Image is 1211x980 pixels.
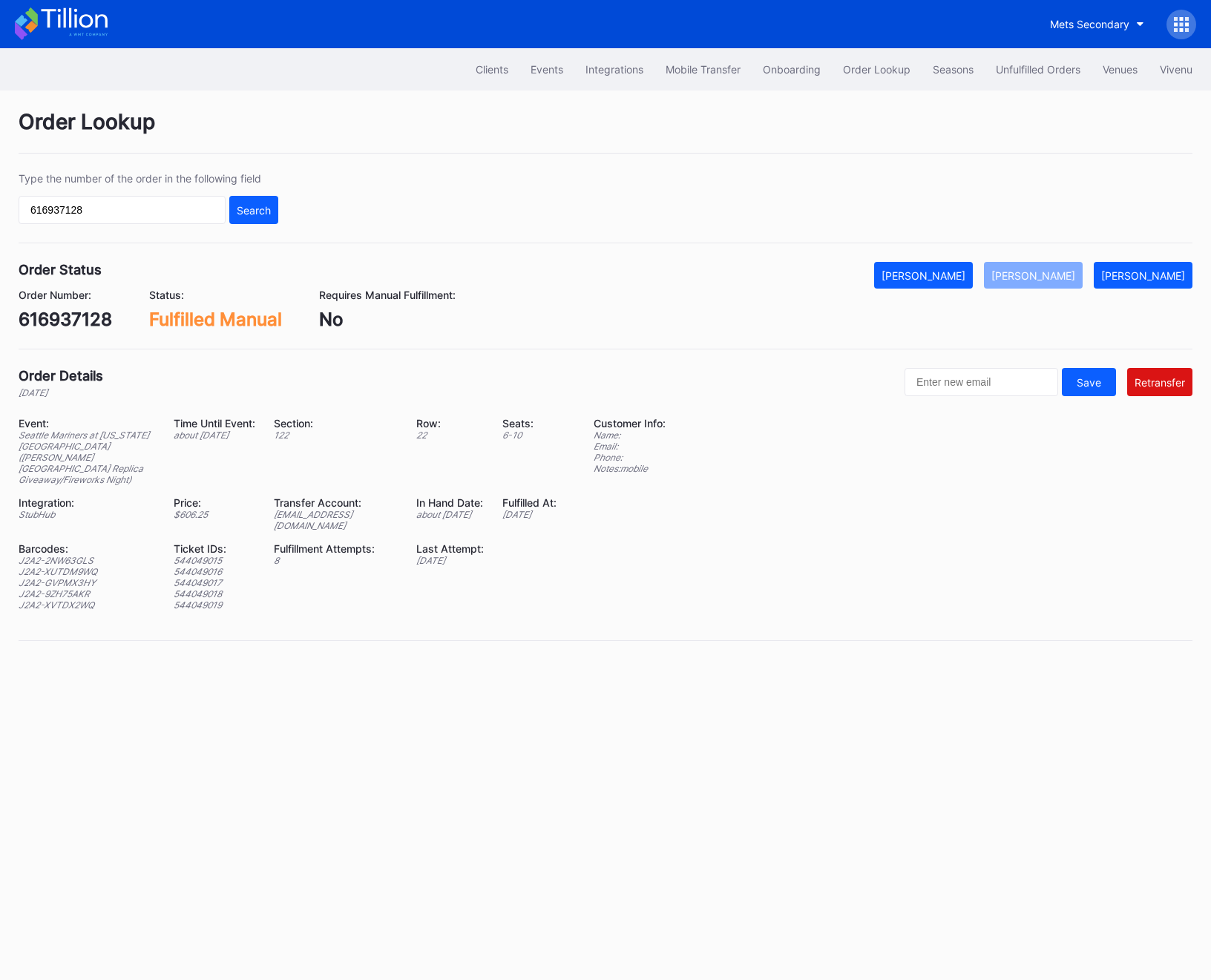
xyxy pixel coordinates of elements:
[274,496,398,509] div: Transfer Account:
[585,63,643,76] div: Integrations
[174,577,255,588] div: 544049017
[594,417,666,430] div: Customer Info:
[174,417,255,430] div: Time Until Event:
[752,56,832,83] button: Onboarding
[19,599,155,611] div: J2A2-XVTDX2WQ
[274,509,398,531] div: [EMAIL_ADDRESS][DOMAIN_NAME]
[274,542,398,555] div: Fulfillment Attempts:
[174,588,255,599] div: 544049018
[465,56,519,83] button: Clients
[19,417,155,430] div: Event:
[19,430,155,485] div: Seattle Mariners at [US_STATE][GEOGRAPHIC_DATA] ([PERSON_NAME][GEOGRAPHIC_DATA] Replica Giveaway/...
[502,509,557,520] div: [DATE]
[229,196,278,224] button: Search
[594,452,666,463] div: Phone:
[174,542,255,555] div: Ticket IDs:
[502,417,557,430] div: Seats:
[843,63,910,76] div: Order Lookup
[19,309,112,330] div: 616937128
[274,555,398,566] div: 8
[991,269,1075,282] div: [PERSON_NAME]
[882,269,965,282] div: [PERSON_NAME]
[519,56,574,83] button: Events
[19,109,1192,154] div: Order Lookup
[19,387,103,398] div: [DATE]
[985,56,1092,83] button: Unfulfilled Orders
[174,430,255,441] div: about [DATE]
[416,542,484,555] div: Last Attempt:
[922,56,985,83] button: Seasons
[1103,63,1138,76] div: Venues
[531,63,563,76] div: Events
[1160,63,1192,76] div: Vivenu
[174,599,255,611] div: 544049019
[594,430,666,441] div: Name:
[19,496,155,509] div: Integration:
[174,509,255,520] div: $ 606.25
[19,542,155,555] div: Barcodes:
[19,262,102,277] div: Order Status
[319,309,456,330] div: No
[319,289,456,301] div: Requires Manual Fulfillment:
[594,441,666,452] div: Email:
[174,555,255,566] div: 544049015
[1092,56,1149,83] button: Venues
[19,368,103,384] div: Order Details
[19,172,278,185] div: Type the number of the order in the following field
[502,496,557,509] div: Fulfilled At:
[763,63,821,76] div: Onboarding
[502,430,557,441] div: 6 - 10
[984,262,1083,289] button: [PERSON_NAME]
[19,566,155,577] div: J2A2-XUTDM9WQ
[416,430,484,441] div: 22
[19,509,155,520] div: StubHub
[274,430,398,441] div: 122
[574,56,654,83] button: Integrations
[666,63,741,76] div: Mobile Transfer
[174,566,255,577] div: 544049016
[149,309,282,330] div: Fulfilled Manual
[1094,262,1192,289] button: [PERSON_NAME]
[19,555,155,566] div: J2A2-2NW63GLS
[1077,376,1101,389] div: Save
[19,196,226,224] input: GT59662
[1050,18,1129,30] div: Mets Secondary
[1039,10,1155,38] button: Mets Secondary
[416,417,484,430] div: Row:
[1062,368,1116,396] button: Save
[594,463,666,474] div: Notes: mobile
[174,496,255,509] div: Price:
[19,289,112,301] div: Order Number:
[874,262,973,289] button: [PERSON_NAME]
[1127,368,1192,396] button: Retransfer
[933,63,974,76] div: Seasons
[476,63,508,76] div: Clients
[1101,269,1185,282] div: [PERSON_NAME]
[274,417,398,430] div: Section:
[654,56,752,83] button: Mobile Transfer
[416,509,484,520] div: about [DATE]
[237,204,271,217] div: Search
[996,63,1080,76] div: Unfulfilled Orders
[19,577,155,588] div: J2A2-GVPMX3HY
[416,555,484,566] div: [DATE]
[905,368,1058,396] input: Enter new email
[149,289,282,301] div: Status:
[1149,56,1204,83] button: Vivenu
[1135,376,1185,389] div: Retransfer
[416,496,484,509] div: In Hand Date:
[832,56,922,83] button: Order Lookup
[19,588,155,599] div: J2A2-9ZH75AKR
